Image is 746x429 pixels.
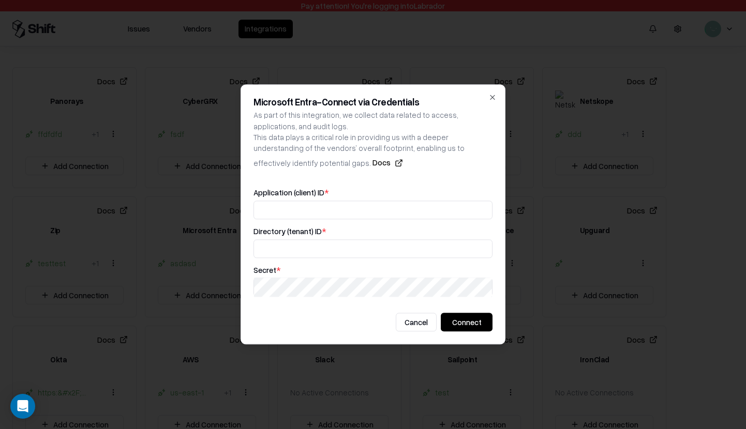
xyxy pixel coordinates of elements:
button: Connect [441,313,493,332]
label: Application (client) ID [253,189,493,196]
button: Docs [372,154,403,172]
label: Secret [253,266,493,274]
label: Directory (tenant) ID [253,227,493,235]
button: Cancel [396,313,437,332]
h2: Microsoft Entra - Connect via Credentials [253,97,493,106]
p: As part of this integration, we collect data related to access, applications, and audit logs. Thi... [253,110,493,173]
